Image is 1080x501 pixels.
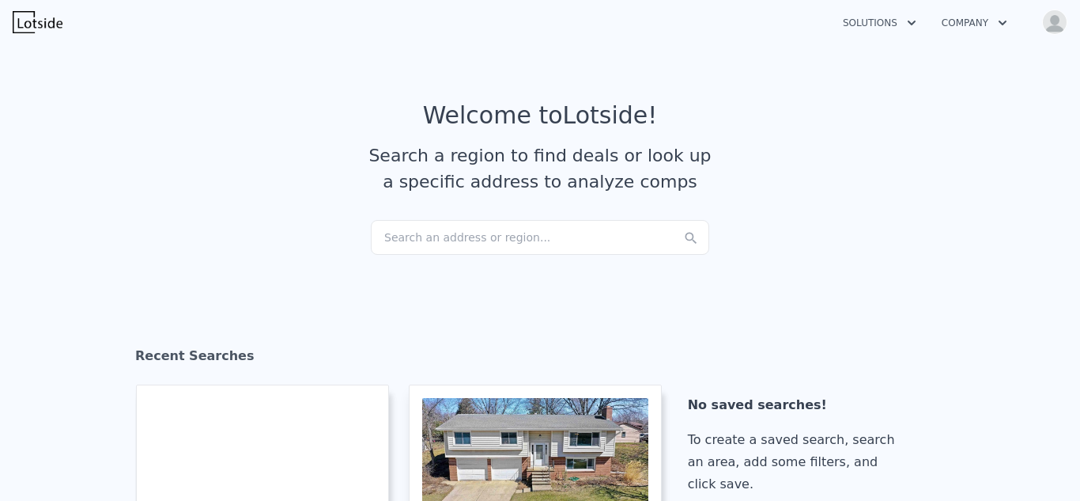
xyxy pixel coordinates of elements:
[423,101,658,130] div: Welcome to Lotside !
[371,220,709,255] div: Search an address or region...
[135,334,945,385] div: Recent Searches
[688,429,916,495] div: To create a saved search, search an area, add some filters, and click save.
[929,9,1020,37] button: Company
[1042,9,1067,35] img: avatar
[688,394,916,416] div: No saved searches!
[830,9,929,37] button: Solutions
[13,11,62,33] img: Lotside
[363,142,717,195] div: Search a region to find deals or look up a specific address to analyze comps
